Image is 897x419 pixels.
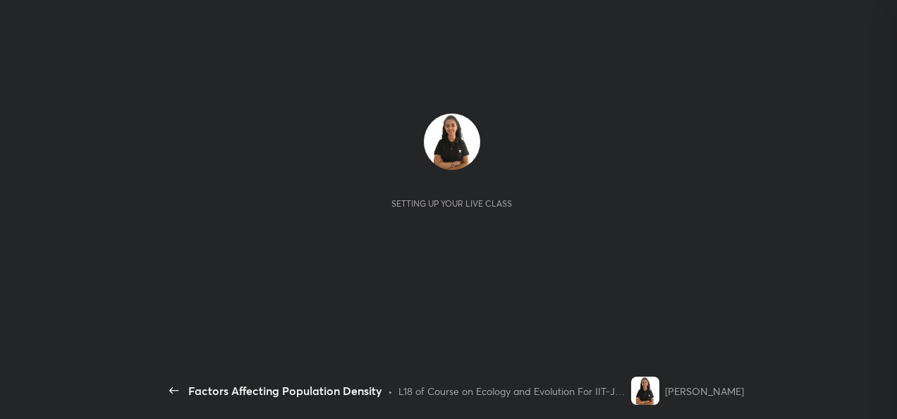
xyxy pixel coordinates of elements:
[188,382,382,399] div: Factors Affecting Population Density
[391,198,512,209] div: Setting up your live class
[388,384,393,399] div: •
[631,377,659,405] img: 31e0e67977fa4eb481ffbcafe7fbc2ad.jpg
[665,384,744,399] div: [PERSON_NAME]
[398,384,626,399] div: L18 of Course on Ecology and Evolution For IIT-JAM / GAT-B / CUET PG 2026/27
[424,114,480,170] img: 31e0e67977fa4eb481ffbcafe7fbc2ad.jpg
